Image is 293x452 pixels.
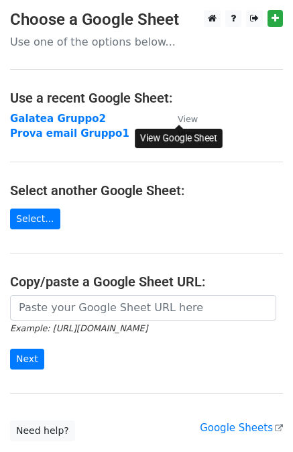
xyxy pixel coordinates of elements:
input: Paste your Google Sheet URL here [10,295,276,321]
a: Need help? [10,420,75,441]
div: View Google Sheet [135,129,223,148]
a: View [164,113,198,125]
a: Select... [10,209,60,229]
small: Example: [URL][DOMAIN_NAME] [10,323,148,333]
small: View [178,114,198,124]
a: Prova email Gruppo1 [10,127,129,139]
a: Galatea Gruppo2 [10,113,106,125]
h4: Copy/paste a Google Sheet URL: [10,274,283,290]
a: Google Sheets [200,422,283,434]
h4: Use a recent Google Sheet: [10,90,283,106]
p: Use one of the options below... [10,35,283,49]
h4: Select another Google Sheet: [10,182,283,199]
input: Next [10,349,44,370]
h3: Choose a Google Sheet [10,10,283,30]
